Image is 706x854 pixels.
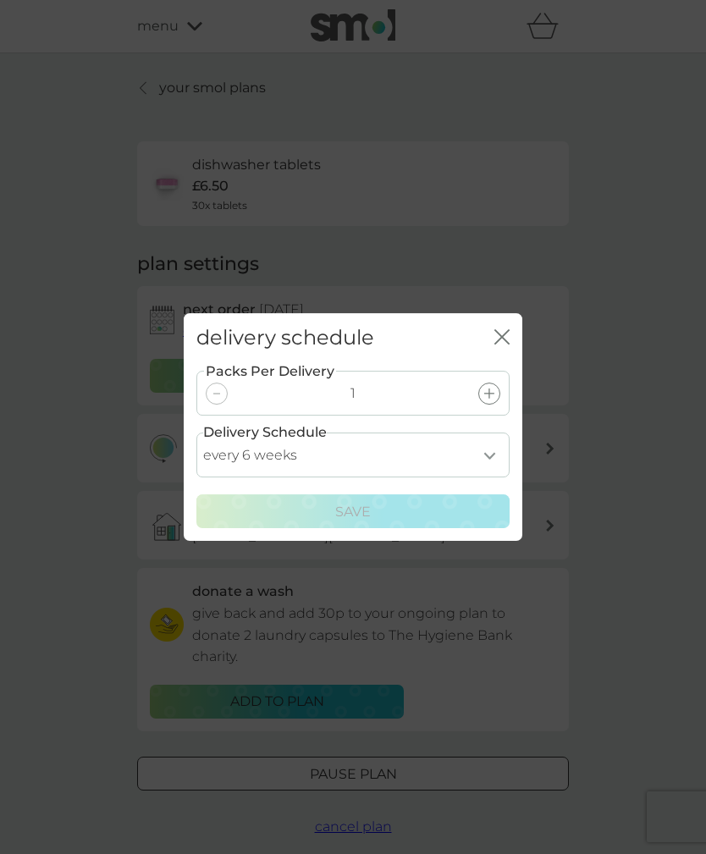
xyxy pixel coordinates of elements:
[196,494,510,528] button: Save
[494,329,510,347] button: close
[335,501,371,523] p: Save
[204,361,336,383] label: Packs Per Delivery
[196,326,374,350] h2: delivery schedule
[350,383,356,405] p: 1
[203,421,327,444] label: Delivery Schedule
